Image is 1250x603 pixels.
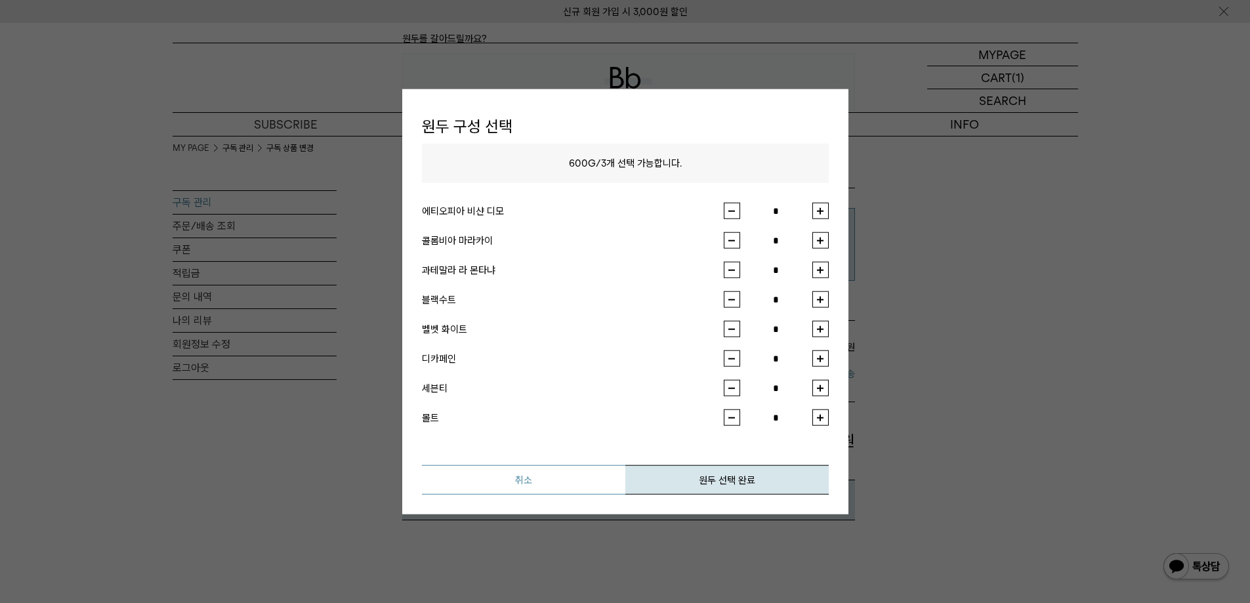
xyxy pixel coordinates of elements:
[422,144,829,183] p: / 개 선택 가능합니다.
[422,350,724,366] div: 디카페인
[422,203,724,218] div: 에티오피아 비샨 디모
[422,262,724,278] div: 과테말라 라 몬타냐
[422,380,724,396] div: 세븐티
[569,157,596,169] span: 600G
[625,465,829,495] button: 원두 선택 완료
[601,157,606,169] span: 3
[422,409,724,425] div: 몰트
[422,321,724,337] div: 벨벳 화이트
[422,232,724,248] div: 콜롬비아 마라카이
[422,108,829,144] h1: 원두 구성 선택
[422,291,724,307] div: 블랙수트
[422,465,625,495] button: 취소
